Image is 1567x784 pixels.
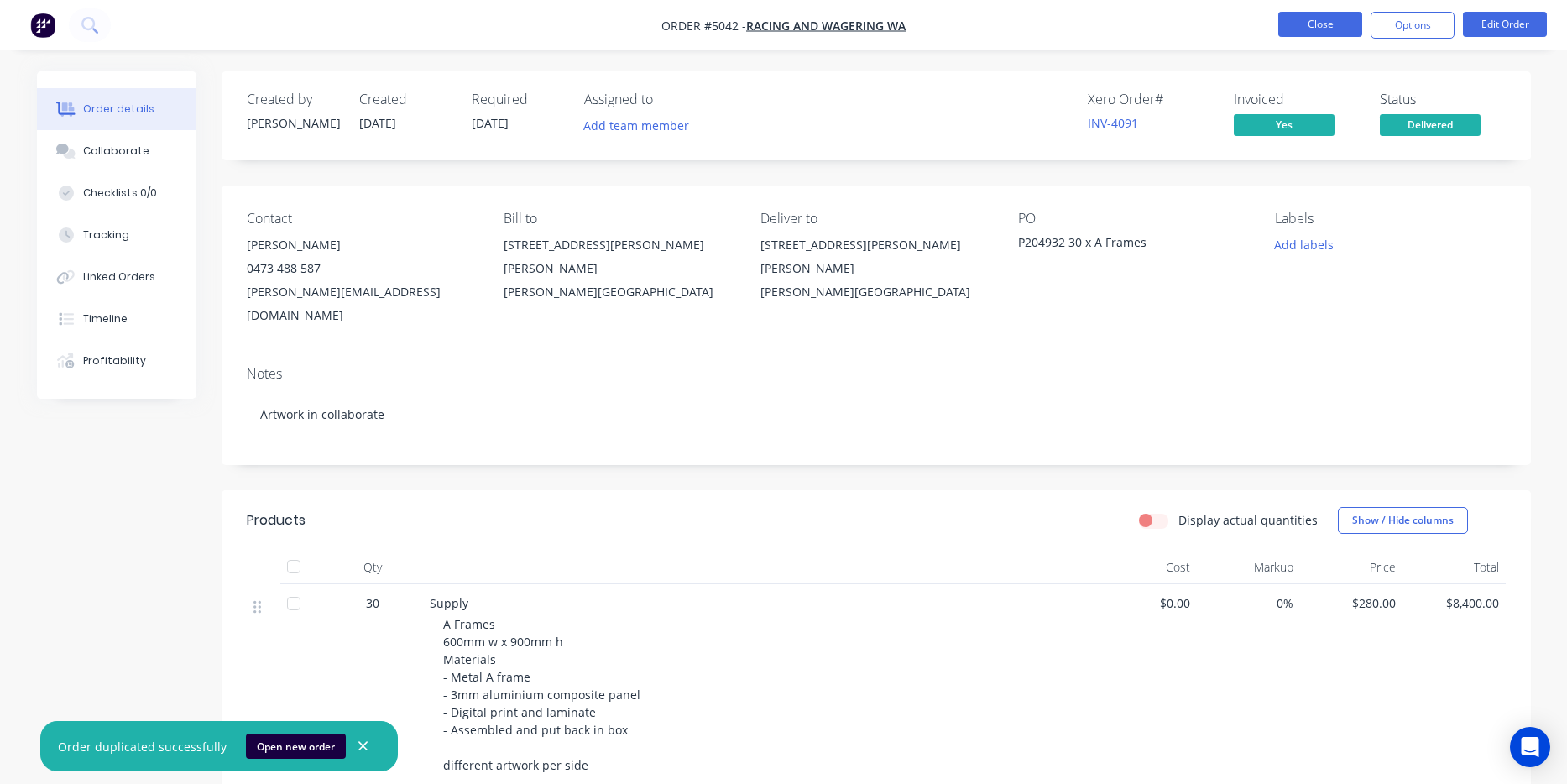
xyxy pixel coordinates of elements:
div: Checklists 0/0 [83,186,157,201]
div: Bill to [504,211,734,227]
div: Markup [1197,551,1300,584]
span: Yes [1234,114,1335,135]
button: Tracking [37,214,196,256]
div: Labels [1275,211,1505,227]
div: [STREET_ADDRESS][PERSON_NAME][PERSON_NAME][PERSON_NAME][GEOGRAPHIC_DATA] [760,233,990,304]
div: Open Intercom Messenger [1510,727,1550,767]
div: Collaborate [83,144,149,159]
div: Deliver to [760,211,990,227]
div: [PERSON_NAME][GEOGRAPHIC_DATA] [760,280,990,304]
span: [DATE] [359,115,396,131]
button: Collaborate [37,130,196,172]
div: Required [472,91,564,107]
div: [STREET_ADDRESS][PERSON_NAME][PERSON_NAME] [760,233,990,280]
div: [PERSON_NAME] [247,114,339,132]
div: Created [359,91,452,107]
button: Add team member [584,114,698,137]
div: Tracking [83,227,129,243]
div: [PERSON_NAME][GEOGRAPHIC_DATA] [504,280,734,304]
div: Order duplicated successfully [58,738,227,755]
label: Display actual quantities [1178,511,1318,529]
div: [STREET_ADDRESS][PERSON_NAME][PERSON_NAME][PERSON_NAME][GEOGRAPHIC_DATA] [504,233,734,304]
button: Edit Order [1463,12,1547,37]
button: Close [1278,12,1362,37]
div: [PERSON_NAME] [247,233,477,257]
div: Status [1380,91,1506,107]
div: Profitability [83,353,146,368]
span: Order #5042 - [661,18,746,34]
div: Xero Order # [1088,91,1214,107]
button: Open new order [246,734,346,759]
img: Factory [30,13,55,38]
span: 0% [1204,594,1293,612]
button: Show / Hide columns [1338,507,1468,534]
button: Profitability [37,340,196,382]
span: $0.00 [1101,594,1191,612]
div: Invoiced [1234,91,1360,107]
div: Created by [247,91,339,107]
span: A Frames 600mm w x 900mm h Materials - Metal A frame - 3mm aluminium composite panel - Digital pr... [443,616,644,773]
div: Artwork in collaborate [247,389,1506,440]
div: P204932 30 x A Frames [1018,233,1228,257]
div: Price [1300,551,1403,584]
span: $280.00 [1307,594,1397,612]
div: Notes [247,366,1506,382]
div: 0473 488 587 [247,257,477,280]
div: PO [1018,211,1248,227]
div: [PERSON_NAME]0473 488 587[PERSON_NAME][EMAIL_ADDRESS][DOMAIN_NAME] [247,233,477,327]
span: Supply [430,595,468,611]
button: Order details [37,88,196,130]
span: Delivered [1380,114,1481,135]
button: Add team member [574,114,697,137]
div: Order details [83,102,154,117]
button: Linked Orders [37,256,196,298]
span: [DATE] [472,115,509,131]
div: Contact [247,211,477,227]
a: INV-4091 [1088,115,1138,131]
button: Checklists 0/0 [37,172,196,214]
button: Timeline [37,298,196,340]
span: 30 [366,594,379,612]
a: Racing And Wagering WA [746,18,906,34]
div: Assigned to [584,91,752,107]
button: Delivered [1380,114,1481,139]
button: Options [1371,12,1455,39]
div: Products [247,510,306,531]
div: Qty [322,551,423,584]
div: Cost [1094,551,1198,584]
div: Linked Orders [83,269,155,285]
div: [PERSON_NAME][EMAIL_ADDRESS][DOMAIN_NAME] [247,280,477,327]
div: Total [1402,551,1506,584]
div: Timeline [83,311,128,327]
div: [STREET_ADDRESS][PERSON_NAME][PERSON_NAME] [504,233,734,280]
button: Add labels [1266,233,1343,256]
span: $8,400.00 [1409,594,1499,612]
